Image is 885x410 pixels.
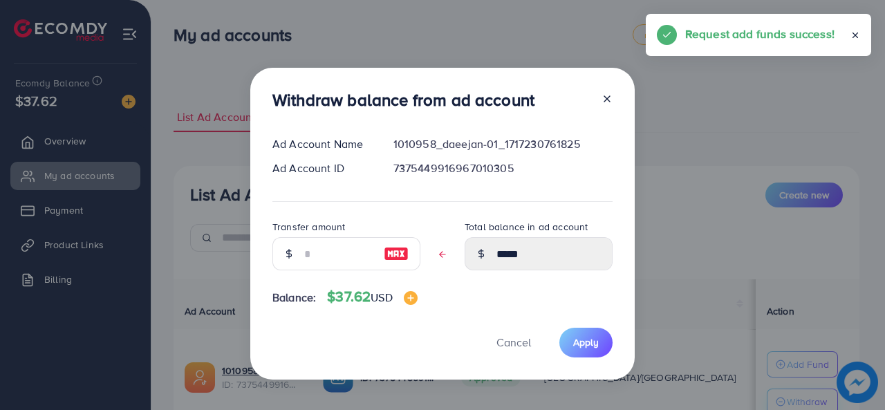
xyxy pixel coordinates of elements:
[371,290,392,305] span: USD
[465,220,588,234] label: Total balance in ad account
[261,136,382,152] div: Ad Account Name
[404,291,418,305] img: image
[327,288,417,306] h4: $37.62
[479,328,548,357] button: Cancel
[382,136,624,152] div: 1010958_daeejan-01_1717230761825
[496,335,531,350] span: Cancel
[272,220,345,234] label: Transfer amount
[685,25,835,43] h5: Request add funds success!
[272,90,534,110] h3: Withdraw balance from ad account
[559,328,613,357] button: Apply
[382,160,624,176] div: 7375449916967010305
[384,245,409,262] img: image
[573,335,599,349] span: Apply
[272,290,316,306] span: Balance:
[261,160,382,176] div: Ad Account ID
